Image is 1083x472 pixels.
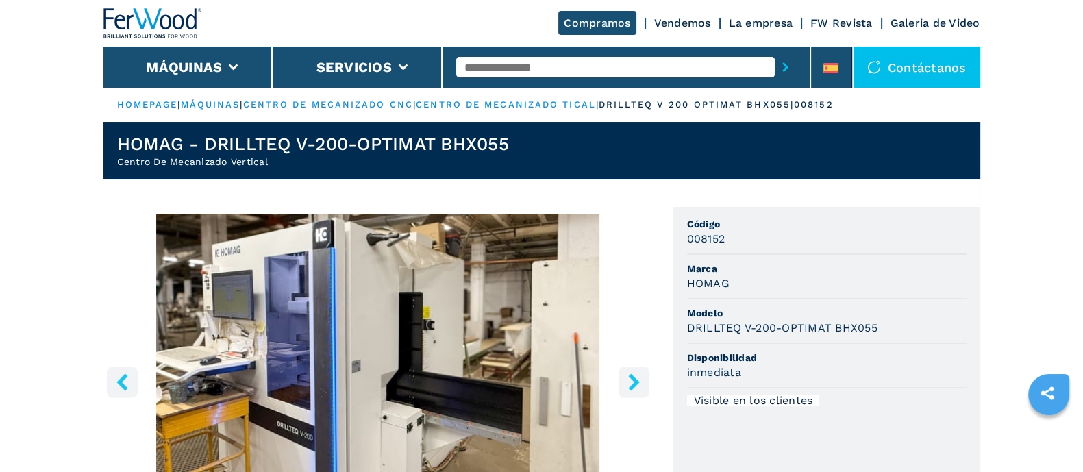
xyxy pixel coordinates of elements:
[103,8,202,38] img: Ferwood
[240,99,242,110] span: |
[687,395,820,406] div: Visible en los clientes
[316,59,392,75] button: Servicios
[891,16,980,29] a: Galeria de Video
[854,47,980,88] div: Contáctanos
[558,11,636,35] a: Compramos
[117,133,509,155] h1: HOMAG - DRILLTEQ V-200-OPTIMAT BHX055
[775,51,796,83] button: submit-button
[599,99,794,111] p: drillteq v 200 optimat bhx055 |
[619,367,649,397] button: right-button
[117,155,509,169] h2: Centro De Mecanizado Vertical
[794,99,834,111] p: 008152
[1025,410,1073,462] iframe: Chat
[117,99,178,110] a: HOMEPAGE
[181,99,240,110] a: máquinas
[687,217,967,231] span: Código
[687,231,725,247] h3: 008152
[810,16,873,29] a: FW Revista
[687,306,967,320] span: Modelo
[687,351,967,364] span: Disponibilidad
[596,99,599,110] span: |
[654,16,711,29] a: Vendemos
[243,99,413,110] a: centro de mecanizado cnc
[687,364,741,380] h3: inmediata
[687,320,877,336] h3: DRILLTEQ V-200-OPTIMAT BHX055
[177,99,180,110] span: |
[413,99,416,110] span: |
[687,262,967,275] span: Marca
[146,59,222,75] button: Máquinas
[107,367,138,397] button: left-button
[687,275,730,291] h3: HOMAG
[867,60,881,74] img: Contáctanos
[416,99,596,110] a: centro de mecanizado tical
[729,16,793,29] a: La empresa
[1030,376,1065,410] a: sharethis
